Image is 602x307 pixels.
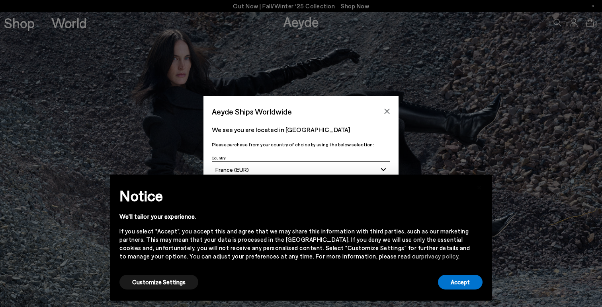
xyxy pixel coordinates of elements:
[438,275,483,290] button: Accept
[212,125,390,134] p: We see you are located in [GEOGRAPHIC_DATA]
[477,181,482,192] span: ×
[212,141,390,148] p: Please purchase from your country of choice by using the below selection:
[119,212,470,221] div: We'll tailor your experience.
[215,166,249,173] span: France (EUR)
[470,177,489,196] button: Close this notice
[119,275,198,290] button: Customize Settings
[421,253,458,260] a: privacy policy
[212,155,226,160] span: Country
[212,105,292,119] span: Aeyde Ships Worldwide
[381,105,393,117] button: Close
[119,185,470,206] h2: Notice
[119,227,470,260] div: If you select "Accept", you accept this and agree that we may share this information with third p...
